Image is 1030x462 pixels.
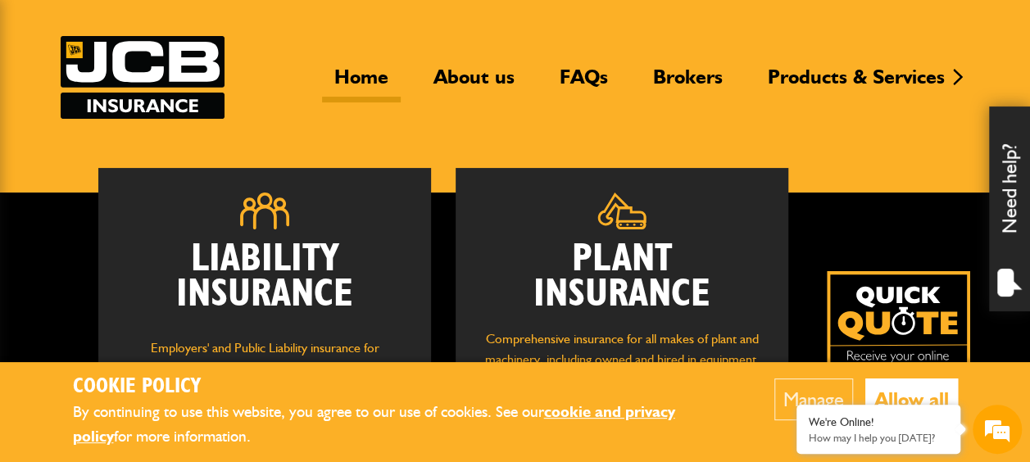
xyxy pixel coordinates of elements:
[421,65,527,102] a: About us
[809,415,948,429] div: We're Online!
[480,328,764,412] p: Comprehensive insurance for all makes of plant and machinery, including owned and hired in equipm...
[73,374,724,400] h2: Cookie Policy
[827,271,970,414] a: Get your insurance quote isn just 2-minutes
[123,242,406,321] h2: Liability Insurance
[61,36,225,119] img: JCB Insurance Services logo
[61,36,225,119] a: JCB Insurance Services
[322,65,401,102] a: Home
[809,432,948,444] p: How may I help you today?
[641,65,735,102] a: Brokers
[73,402,675,446] a: cookie and privacy policy
[865,378,958,420] button: Allow all
[755,65,957,102] a: Products & Services
[123,337,406,430] p: Employers' and Public Liability insurance for groundworks, plant hire, light civil engineering, d...
[547,65,620,102] a: FAQs
[73,400,724,450] p: By continuing to use this website, you agree to our use of cookies. See our for more information.
[480,242,764,312] h2: Plant Insurance
[827,271,970,414] img: Quick Quote
[989,106,1030,311] div: Need help?
[774,378,853,420] button: Manage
